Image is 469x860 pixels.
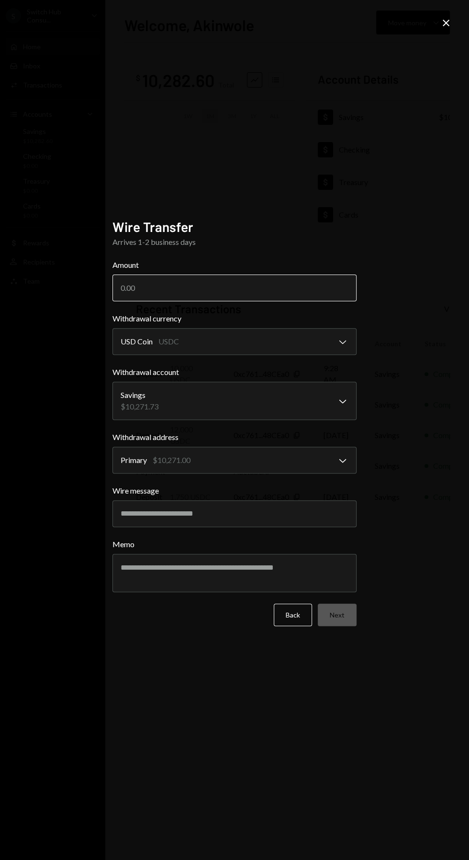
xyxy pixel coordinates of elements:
button: Withdrawal account [112,382,357,420]
div: Arrives 1-2 business days [112,236,357,248]
label: Withdrawal currency [112,313,357,324]
div: $10,271.00 [153,454,190,466]
label: Amount [112,259,357,271]
button: Back [274,604,312,626]
div: USDC [158,336,179,347]
button: Withdrawal currency [112,328,357,355]
label: Withdrawal address [112,431,357,443]
button: Withdrawal address [112,447,357,474]
label: Wire message [112,485,357,496]
label: Withdrawal account [112,366,357,378]
label: Memo [112,539,357,550]
input: 0.00 [112,275,357,301]
h2: Wire Transfer [112,218,357,236]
